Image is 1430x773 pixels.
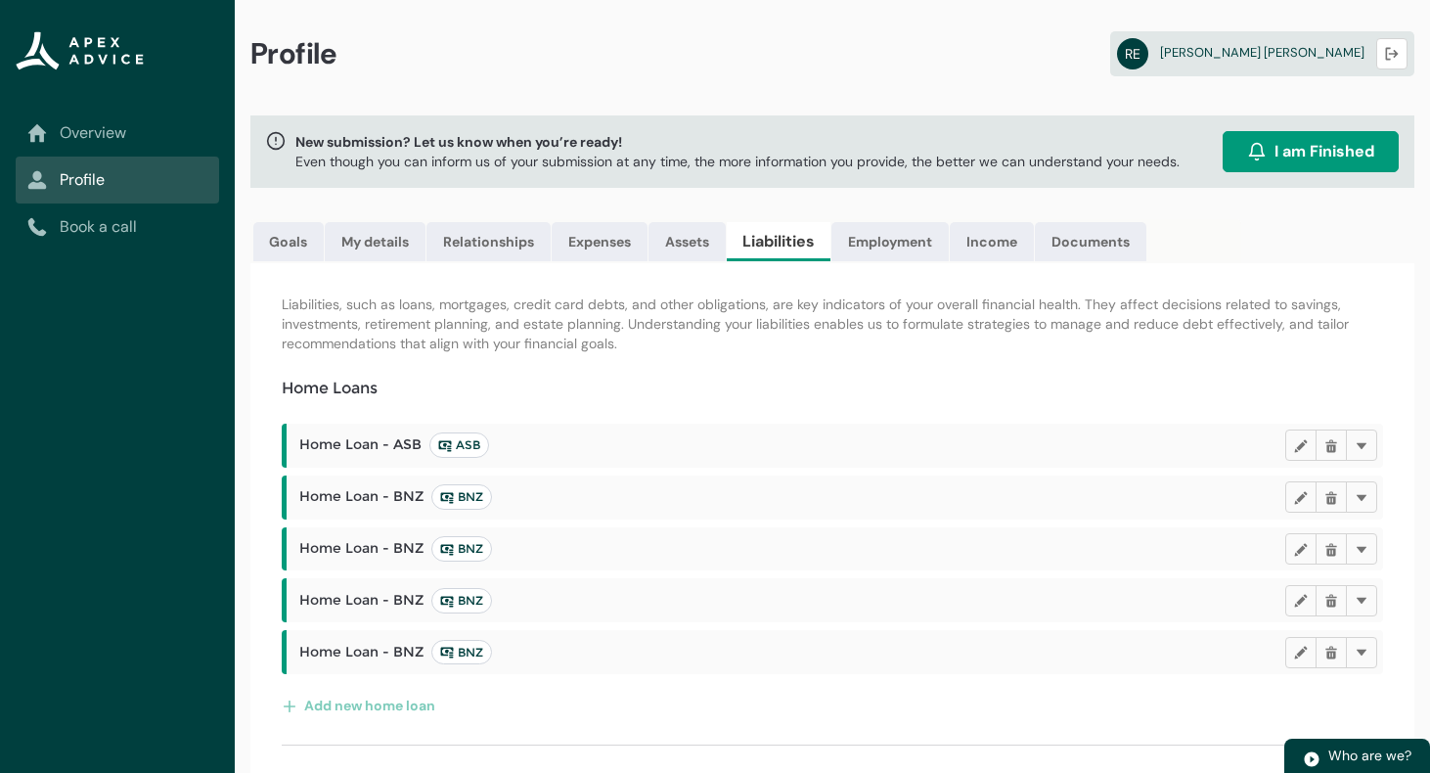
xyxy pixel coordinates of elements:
[1346,637,1377,668] button: More
[299,432,489,458] span: Home Loan - ASB
[1316,637,1347,668] button: Delete
[1223,131,1399,172] button: I am Finished
[1035,222,1146,261] a: Documents
[440,593,483,609] span: BNZ
[1346,481,1377,513] button: More
[282,377,378,400] h4: Home Loans
[1285,481,1317,513] button: Edit
[1160,44,1364,61] span: [PERSON_NAME] [PERSON_NAME]
[1285,585,1317,616] button: Edit
[440,541,483,557] span: BNZ
[1117,38,1148,69] abbr: RE
[27,168,207,192] a: Profile
[1303,750,1320,768] img: play.svg
[16,31,144,70] img: Apex Advice Group
[1247,142,1267,161] img: alarm.svg
[1285,430,1317,461] button: Edit
[1346,430,1377,461] button: More
[16,110,219,250] nav: Sub page
[299,640,492,665] span: Home Loan - BNZ
[1285,533,1317,565] button: Edit
[325,222,425,261] a: My details
[282,295,1383,353] p: Liabilities, such as loans, mortgages, credit card debts, and other obligations, are key indicato...
[1274,140,1374,163] span: I am Finished
[27,215,207,239] a: Book a call
[295,132,1180,152] span: New submission? Let us know when you’re ready!
[431,536,492,562] lightning-badge: BNZ
[299,536,492,562] span: Home Loan - BNZ
[299,484,492,510] span: Home Loan - BNZ
[295,152,1180,171] p: Even though you can inform us of your submission at any time, the more information you provide, t...
[282,690,436,721] button: Add new home loan
[27,121,207,145] a: Overview
[1316,481,1347,513] button: Delete
[438,437,480,453] span: ASB
[552,222,648,261] a: Expenses
[1110,31,1414,76] a: RE[PERSON_NAME] [PERSON_NAME]
[440,645,483,660] span: BNZ
[1316,533,1347,565] button: Delete
[648,222,726,261] a: Assets
[250,35,337,72] span: Profile
[431,484,492,510] lightning-badge: BNZ
[1328,747,1411,764] span: Who are we?
[1316,585,1347,616] button: Delete
[1346,585,1377,616] button: More
[431,588,492,614] lightning-badge: BNZ
[1316,430,1347,461] button: Delete
[429,432,489,458] lightning-badge: ASB
[1285,637,1317,668] button: Edit
[950,222,1034,261] a: Income
[253,222,324,261] a: Goals
[431,640,492,665] lightning-badge: BNZ
[727,222,830,261] a: Liabilities
[299,588,492,614] span: Home Loan - BNZ
[440,489,483,505] span: BNZ
[1346,533,1377,565] button: More
[831,222,949,261] a: Employment
[426,222,551,261] a: Relationships
[1376,38,1408,69] button: Logout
